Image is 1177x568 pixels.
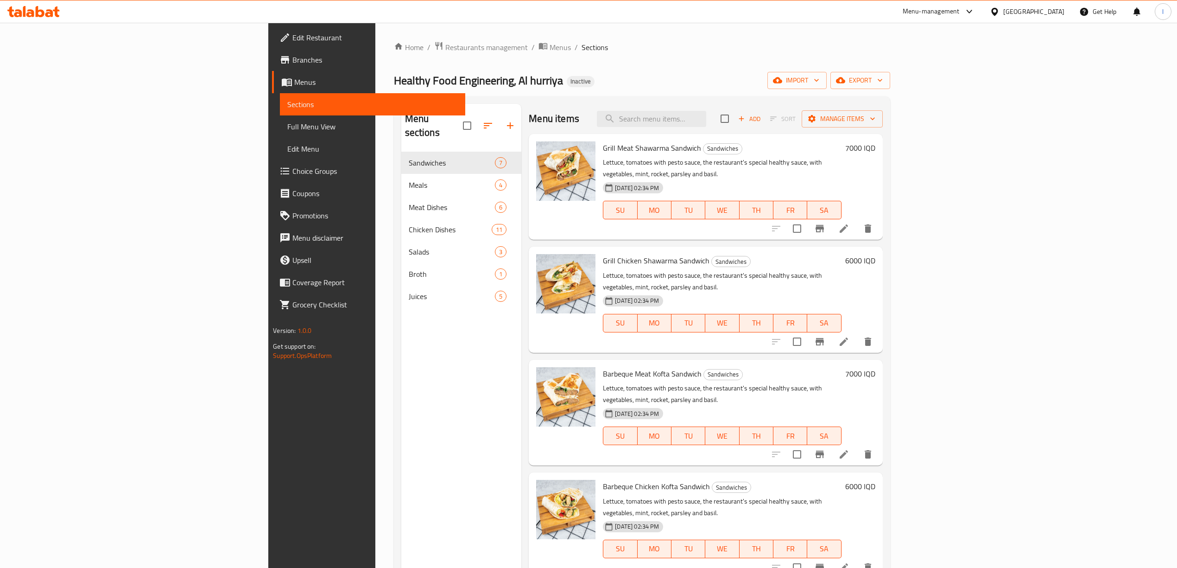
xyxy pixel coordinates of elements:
[409,202,495,213] span: Meat Dishes
[734,112,764,126] span: Add item
[638,427,671,445] button: MO
[709,542,735,555] span: WE
[495,202,506,213] div: items
[603,540,637,558] button: SU
[409,157,495,168] div: Sandwiches
[280,93,465,115] a: Sections
[740,427,773,445] button: TH
[809,217,831,240] button: Branch-specific-item
[903,6,960,17] div: Menu-management
[409,179,495,191] span: Meals
[767,72,827,89] button: import
[287,99,457,110] span: Sections
[743,542,770,555] span: TH
[705,201,739,219] button: WE
[671,427,705,445] button: TU
[603,383,841,406] p: Lettuce, tomatoes with pesto sauce, the restaurant's special healthy sauce, with vegetables, mint...
[492,224,506,235] div: items
[845,254,875,267] h6: 6000 IQD
[740,201,773,219] button: TH
[857,443,879,466] button: delete
[280,115,465,138] a: Full Menu View
[709,204,735,217] span: WE
[272,227,465,249] a: Menu disclaimer
[807,314,841,332] button: SA
[603,141,701,155] span: Grill Meat Shawarma Sandwich
[775,75,819,86] span: import
[811,204,837,217] span: SA
[292,166,457,177] span: Choice Groups
[641,316,668,330] span: MO
[743,316,770,330] span: TH
[607,429,633,443] span: SU
[603,479,710,493] span: Barbeque Chicken Kofta Sandwich
[711,256,751,267] div: Sandwiches
[394,41,890,53] nav: breadcrumb
[773,314,807,332] button: FR
[638,540,671,558] button: MO
[603,157,841,180] p: Lettuce, tomatoes with pesto sauce, the restaurant's special healthy sauce, with vegetables, mint...
[712,482,751,493] span: Sandwiches
[709,316,735,330] span: WE
[495,270,506,279] span: 1
[272,26,465,49] a: Edit Restaurant
[638,314,671,332] button: MO
[809,113,875,125] span: Manage items
[807,540,841,558] button: SA
[743,204,770,217] span: TH
[401,148,522,311] nav: Menu sections
[740,314,773,332] button: TH
[401,263,522,285] div: Broth1
[611,522,663,531] span: [DATE] 02:34 PM
[845,480,875,493] h6: 6000 IQD
[409,291,495,302] div: Juices
[603,201,637,219] button: SU
[287,143,457,154] span: Edit Menu
[845,141,875,154] h6: 7000 IQD
[538,41,571,53] a: Menus
[607,316,633,330] span: SU
[495,248,506,256] span: 3
[705,427,739,445] button: WE
[272,204,465,227] a: Promotions
[830,72,890,89] button: export
[838,223,849,234] a: Edit menu item
[409,268,495,280] span: Broth
[675,316,702,330] span: TU
[273,340,316,352] span: Get support on:
[477,115,499,137] span: Sort sections
[809,331,831,353] button: Branch-specific-item
[292,299,457,310] span: Grocery Checklist
[611,296,663,305] span: [DATE] 02:34 PM
[550,42,571,53] span: Menus
[272,271,465,294] a: Coverage Report
[705,314,739,332] button: WE
[671,540,705,558] button: TU
[857,217,879,240] button: delete
[272,249,465,271] a: Upsell
[294,77,457,88] span: Menus
[292,232,457,243] span: Menu disclaimer
[603,427,637,445] button: SU
[495,203,506,212] span: 6
[409,224,492,235] div: Chicken Dishes
[401,285,522,307] div: Juices5
[603,496,841,519] p: Lettuce, tomatoes with pesto sauce, the restaurant's special healthy sauce, with vegetables, mint...
[743,429,770,443] span: TH
[811,542,837,555] span: SA
[292,188,457,199] span: Coupons
[709,429,735,443] span: WE
[273,325,296,337] span: Version:
[675,542,702,555] span: TU
[445,42,528,53] span: Restaurants management
[292,32,457,43] span: Edit Restaurant
[777,542,804,555] span: FR
[777,204,804,217] span: FR
[857,331,879,353] button: delete
[611,184,663,192] span: [DATE] 02:34 PM
[675,429,702,443] span: TU
[703,143,742,154] span: Sandwiches
[492,225,506,234] span: 11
